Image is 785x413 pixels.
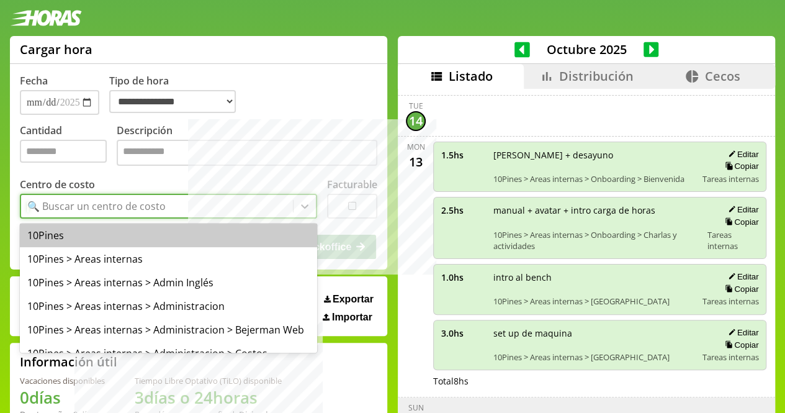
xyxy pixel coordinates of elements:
[724,149,758,160] button: Editar
[530,41,644,58] span: Octubre 2025
[20,294,317,318] div: 10Pines > Areas internas > Administracion
[20,318,317,342] div: 10Pines > Areas internas > Administracion > Bejerman Web
[20,247,317,271] div: 10Pines > Areas internas
[20,41,92,58] h1: Cargar hora
[135,386,282,409] h1: 3 días o 24 horas
[20,386,105,409] h1: 0 días
[20,353,117,370] h2: Información útil
[408,402,424,413] div: Sun
[721,340,758,350] button: Copiar
[407,142,425,152] div: Mon
[724,271,758,282] button: Editar
[441,149,485,161] span: 1.5 hs
[493,229,699,252] span: 10Pines > Areas internas > Onboarding > Charlas y actividades
[409,101,423,111] div: Tue
[20,140,107,163] input: Cantidad
[20,224,317,247] div: 10Pines
[406,111,426,131] div: 14
[441,271,485,283] span: 1.0 hs
[20,271,317,294] div: 10Pines > Areas internas > Admin Inglés
[493,173,693,184] span: 10Pines > Areas internas > Onboarding > Bienvenida
[20,74,48,88] label: Fecha
[493,271,693,283] span: intro al bench
[109,74,246,115] label: Tipo de hora
[493,296,693,307] span: 10Pines > Areas internas > [GEOGRAPHIC_DATA]
[493,327,693,339] span: set up de maquina
[27,199,166,213] div: 🔍 Buscar un centro de costo
[493,204,699,216] span: manual + avatar + intro carga de horas
[493,352,693,363] span: 10Pines > Areas internas > [GEOGRAPHIC_DATA]
[433,375,766,387] div: Total 8 hs
[702,173,758,184] span: Tareas internas
[721,217,758,227] button: Copiar
[135,375,282,386] div: Tiempo Libre Optativo (TiLO) disponible
[721,161,758,171] button: Copiar
[327,178,377,191] label: Facturable
[406,152,426,172] div: 13
[117,124,377,169] label: Descripción
[724,204,758,215] button: Editar
[721,284,758,294] button: Copiar
[707,229,758,252] span: Tareas internas
[493,149,693,161] span: [PERSON_NAME] + desayuno
[449,68,493,84] span: Listado
[20,342,317,379] div: 10Pines > Areas internas > Administracion > Costos tramites Administrativos
[10,10,82,26] img: logotipo
[117,140,377,166] textarea: Descripción
[702,296,758,307] span: Tareas internas
[441,327,485,339] span: 3.0 hs
[441,204,485,216] span: 2.5 hs
[704,68,740,84] span: Cecos
[702,352,758,363] span: Tareas internas
[333,294,374,305] span: Exportar
[332,312,372,323] span: Importar
[559,68,634,84] span: Distribución
[109,90,236,113] select: Tipo de hora
[20,375,105,386] div: Vacaciones disponibles
[724,327,758,338] button: Editar
[20,178,95,191] label: Centro de costo
[20,124,117,169] label: Cantidad
[320,293,377,306] button: Exportar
